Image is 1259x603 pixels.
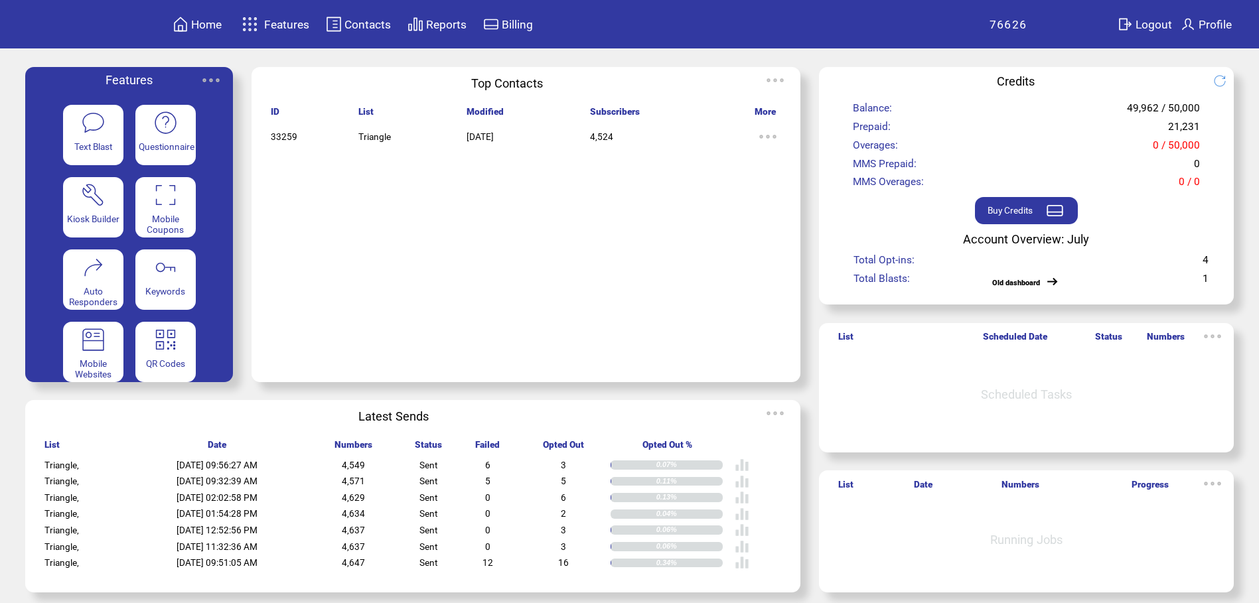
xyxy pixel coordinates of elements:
span: Home [191,18,222,31]
span: Contacts [344,18,391,31]
a: Features [236,11,311,37]
span: Account Overview: July [963,232,1089,246]
span: 4,629 [342,492,365,503]
span: 5 [561,476,566,486]
span: 2 [561,508,566,519]
img: ellypsis.svg [1199,470,1226,497]
span: Overages: [853,139,898,158]
a: Text Blast [63,105,123,165]
a: Keywords [135,249,196,310]
span: Triangle, [44,492,79,503]
div: 0.13% [656,493,723,502]
span: Status [415,439,442,456]
span: 4,637 [342,525,365,535]
span: Opted Out % [642,439,692,456]
span: ID [271,106,279,123]
img: poll%20-%20white.svg [735,458,749,472]
img: keywords.svg [153,255,178,279]
span: Sent [419,460,437,470]
a: Billing [481,14,535,34]
img: text-blast.svg [81,110,106,135]
span: 0 [485,492,490,503]
span: Reports [426,18,467,31]
span: [DATE] 09:56:27 AM [177,460,258,470]
span: 0 / 0 [1179,176,1200,194]
img: ellypsis.svg [1199,323,1226,350]
span: Text Blast [74,141,112,152]
a: Mobile Websites [63,322,123,382]
a: Mobile Coupons [135,177,196,237]
span: Features [264,18,309,31]
span: 4 [1203,254,1209,273]
div: 0.11% [656,477,723,486]
span: Features [106,73,153,87]
img: poll%20-%20white.svg [735,474,749,489]
span: 0 / 50,000 [1153,139,1200,158]
img: poll%20-%20white.svg [735,507,749,521]
span: 12 [482,557,493,568]
span: [DATE] 12:52:56 PM [177,525,258,535]
span: Status [1095,331,1122,348]
span: Prepaid: [853,121,891,139]
img: creidtcard.svg [483,16,499,33]
span: Running Jobs [990,533,1063,547]
a: Home [171,14,224,34]
span: Credits [997,74,1035,88]
span: Numbers [1147,331,1185,348]
img: creidtcard.svg [1046,202,1064,220]
img: ellypsis.svg [762,67,788,94]
span: Triangle, [44,508,79,519]
span: Auto Responders [69,286,117,307]
a: Questionnaire [135,105,196,165]
a: Profile [1178,14,1234,34]
img: ellypsis.svg [755,123,781,150]
span: Keywords [145,286,185,297]
span: 4,637 [342,541,365,552]
img: contacts.svg [326,16,342,33]
img: ellypsis.svg [198,67,224,94]
img: ellypsis.svg [762,400,788,427]
span: Triangle, [44,525,79,535]
span: List [358,106,374,123]
span: 4,647 [342,557,365,568]
span: [DATE] 11:32:36 AM [177,541,258,552]
span: [DATE] 01:54:28 PM [177,508,258,519]
span: More [755,106,776,123]
img: features.svg [238,13,261,35]
span: Logout [1136,18,1172,31]
span: Sent [419,557,437,568]
span: Scheduled Date [983,331,1047,348]
span: 0 [485,508,490,519]
a: Logout [1115,14,1178,34]
span: Kiosk Builder [67,214,119,224]
img: tool%201.svg [81,182,106,207]
img: poll%20-%20white.svg [735,555,749,570]
span: Top Contacts [471,76,543,90]
span: Failed [475,439,500,456]
img: exit.svg [1117,16,1133,33]
img: questionnaire.svg [153,110,178,135]
span: Triangle, [44,476,79,486]
span: 5 [485,476,490,486]
img: auto-responders.svg [81,255,106,279]
span: Sent [419,541,437,552]
span: [DATE] 09:32:39 AM [177,476,258,486]
span: List [44,439,60,456]
img: coupons.svg [153,182,178,207]
span: Date [208,439,226,456]
span: 4,549 [342,460,365,470]
span: Modified [467,106,504,123]
span: Total Opt-ins: [853,254,915,273]
span: Sent [419,476,437,486]
span: MMS Prepaid: [853,158,917,176]
img: poll%20-%20white.svg [735,490,749,505]
span: Triangle [358,131,391,142]
span: Triangle, [44,557,79,568]
span: Progress [1132,479,1169,496]
span: List [838,479,853,496]
img: home.svg [173,16,188,33]
span: MMS Overages: [853,176,924,194]
span: 6 [485,460,490,470]
span: 0 [1194,158,1200,176]
span: [DATE] 02:02:58 PM [177,492,258,503]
